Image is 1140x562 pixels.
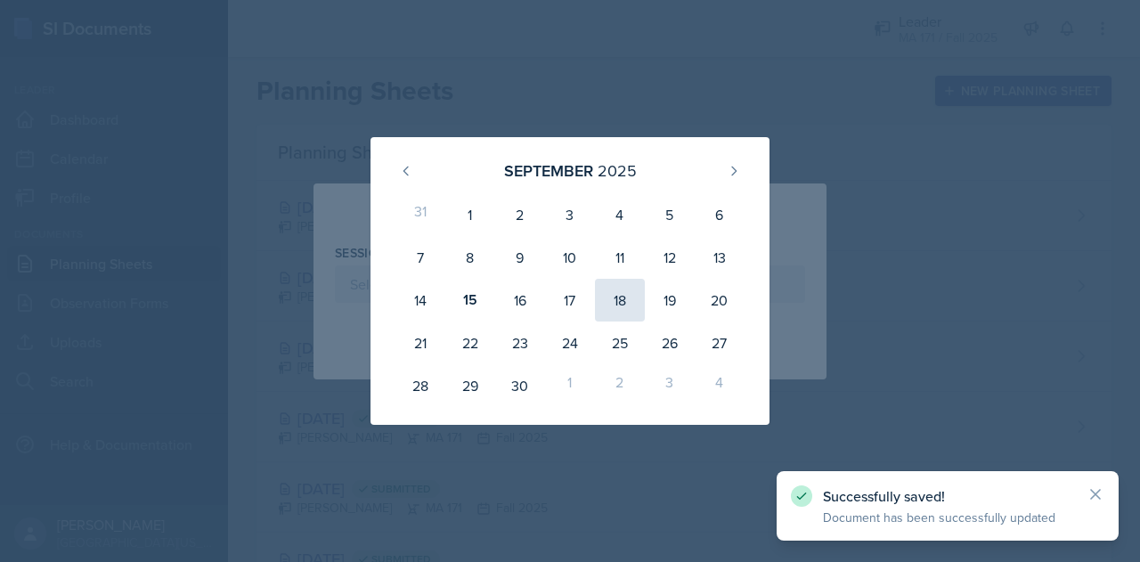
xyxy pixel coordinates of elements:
[395,193,445,236] div: 31
[595,279,645,322] div: 18
[395,364,445,407] div: 28
[598,159,637,183] div: 2025
[695,279,745,322] div: 20
[495,279,545,322] div: 16
[445,236,495,279] div: 8
[645,236,695,279] div: 12
[445,279,495,322] div: 15
[545,279,595,322] div: 17
[645,193,695,236] div: 5
[545,364,595,407] div: 1
[645,364,695,407] div: 3
[504,159,593,183] div: September
[545,322,595,364] div: 24
[595,322,645,364] div: 25
[695,236,745,279] div: 13
[495,236,545,279] div: 9
[395,236,445,279] div: 7
[445,193,495,236] div: 1
[495,322,545,364] div: 23
[595,236,645,279] div: 11
[595,193,645,236] div: 4
[695,322,745,364] div: 27
[595,364,645,407] div: 2
[495,364,545,407] div: 30
[695,364,745,407] div: 4
[395,279,445,322] div: 14
[823,509,1072,526] p: Document has been successfully updated
[695,193,745,236] div: 6
[645,322,695,364] div: 26
[445,322,495,364] div: 22
[545,193,595,236] div: 3
[823,487,1072,505] p: Successfully saved!
[495,193,545,236] div: 2
[645,279,695,322] div: 19
[545,236,595,279] div: 10
[395,322,445,364] div: 21
[445,364,495,407] div: 29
